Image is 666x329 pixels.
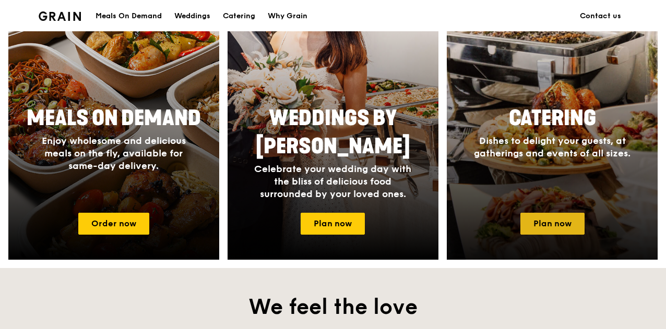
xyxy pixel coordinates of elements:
[217,1,261,32] a: Catering
[168,1,217,32] a: Weddings
[174,1,210,32] div: Weddings
[261,1,314,32] a: Why Grain
[509,106,596,131] span: Catering
[223,1,255,32] div: Catering
[39,11,81,21] img: Grain
[301,213,365,235] a: Plan now
[520,213,585,235] a: Plan now
[27,106,201,131] span: Meals On Demand
[268,1,307,32] div: Why Grain
[474,135,631,159] span: Dishes to delight your guests, at gatherings and events of all sizes.
[574,1,627,32] a: Contact us
[96,1,162,32] div: Meals On Demand
[42,135,186,172] span: Enjoy wholesome and delicious meals on the fly, available for same-day delivery.
[78,213,149,235] a: Order now
[254,163,411,200] span: Celebrate your wedding day with the bliss of delicious food surrounded by your loved ones.
[256,106,410,159] span: Weddings by [PERSON_NAME]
